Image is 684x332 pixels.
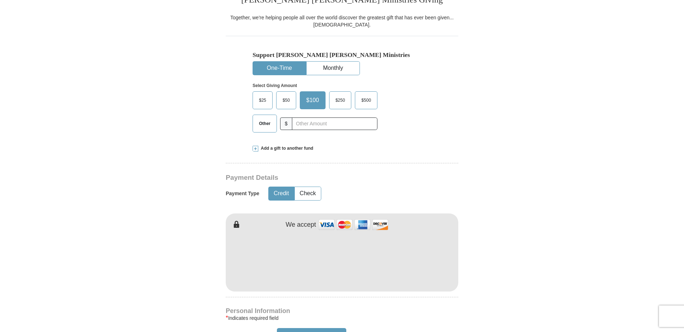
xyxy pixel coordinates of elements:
[253,51,431,59] h5: Support [PERSON_NAME] [PERSON_NAME] Ministries
[332,95,349,106] span: $250
[253,83,297,88] strong: Select Giving Amount
[303,95,323,106] span: $100
[279,95,293,106] span: $50
[292,117,377,130] input: Other Amount
[226,314,458,322] div: Indicates required field
[226,191,259,197] h5: Payment Type
[253,62,306,75] button: One-Time
[358,95,375,106] span: $500
[226,14,458,28] div: Together, we're helping people all over the world discover the greatest gift that has ever been g...
[226,308,458,314] h4: Personal Information
[255,118,274,129] span: Other
[226,174,408,182] h3: Payment Details
[269,187,294,200] button: Credit
[307,62,360,75] button: Monthly
[280,117,292,130] span: $
[258,145,313,151] span: Add a gift to another fund
[255,95,270,106] span: $25
[295,187,321,200] button: Check
[318,217,389,232] img: credit cards accepted
[286,221,316,229] h4: We accept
